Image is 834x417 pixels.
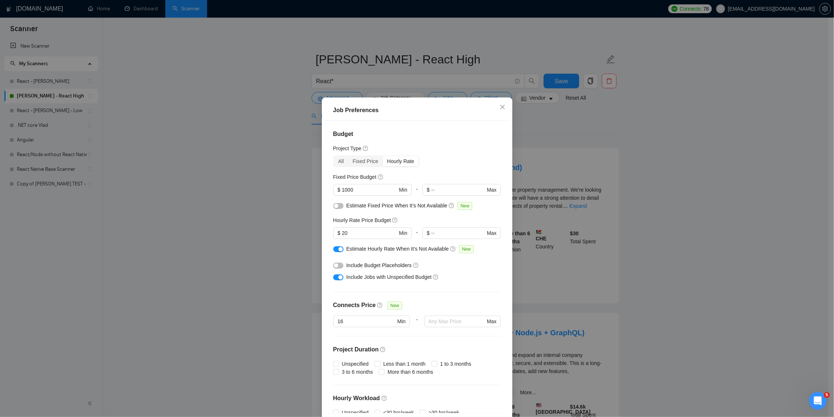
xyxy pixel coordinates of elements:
span: $ [427,229,430,237]
h5: Fixed Price Budget [333,173,376,181]
input: Any Max Price [429,317,485,325]
span: Min [399,186,407,194]
span: More than 6 months [385,368,436,376]
span: 5 [824,392,830,398]
span: Include Jobs with Unspecified Budget [346,274,432,280]
input: 0 [342,229,397,237]
span: $ [338,186,341,194]
span: 3 to 6 months [339,368,376,376]
input: ∞ [431,186,485,194]
span: Estimate Hourly Rate When It’s Not Available [346,246,449,252]
div: Fixed Price [348,156,383,166]
span: question-circle [450,246,456,252]
span: Less than 1 month [381,360,429,368]
span: question-circle [377,302,383,308]
div: - [412,227,422,245]
span: question-circle [433,274,439,280]
span: >30 hrs/week [426,409,462,417]
span: <30 hrs/week [381,409,417,417]
button: Close [493,97,512,117]
input: ∞ [431,229,485,237]
h4: Budget [333,130,501,139]
span: New [459,245,474,253]
div: - [412,184,422,202]
span: 1 to 3 months [437,360,474,368]
span: question-circle [449,203,455,208]
h4: Project Duration [333,345,501,354]
h5: Project Type [333,144,362,152]
iframe: Intercom live chat [809,392,827,410]
span: Unspecified [339,360,372,368]
span: New [458,202,472,210]
span: question-circle [392,217,398,223]
input: 0 [342,186,397,194]
span: Max [487,229,496,237]
div: All [334,156,349,166]
span: Min [397,317,406,325]
span: Max [487,317,496,325]
span: Estimate Fixed Price When It’s Not Available [346,203,448,208]
span: New [387,302,402,310]
span: question-circle [413,262,419,268]
input: Any Min Price [338,317,396,325]
span: Include Budget Placeholders [346,262,412,268]
span: Max [487,186,496,194]
div: Hourly Rate [383,156,419,166]
span: $ [338,229,341,237]
span: Unspecified [339,409,372,417]
h4: Connects Price [333,301,376,310]
span: close [500,104,506,110]
span: question-circle [378,174,384,180]
h5: Hourly Rate Price Budget [333,216,391,224]
div: Job Preferences [333,106,501,115]
h4: Hourly Workload [333,394,501,403]
div: - [410,315,424,336]
span: question-circle [382,395,387,401]
span: $ [427,186,430,194]
span: question-circle [380,347,386,353]
span: question-circle [363,145,369,151]
span: Min [399,229,407,237]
